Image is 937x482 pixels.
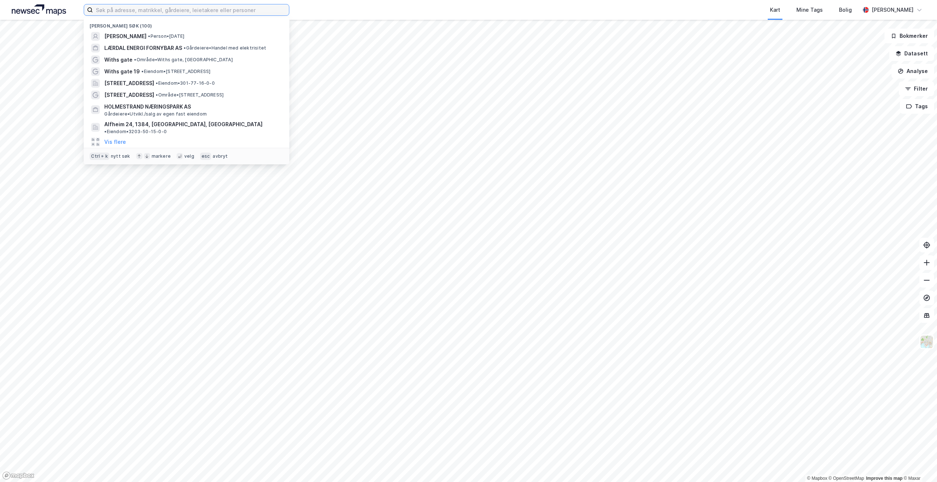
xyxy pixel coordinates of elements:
div: Bolig [839,6,852,14]
a: OpenStreetMap [829,476,864,481]
button: Vis flere [104,138,126,146]
span: LÆRDAL ENERGI FORNYBAR AS [104,44,182,52]
button: Analyse [891,64,934,78]
span: Område • [STREET_ADDRESS] [156,92,224,98]
div: markere [152,153,171,159]
a: Improve this map [866,476,902,481]
span: • [156,80,158,86]
div: [PERSON_NAME] søk (100) [84,17,289,30]
span: Eiendom • 301-77-16-0-0 [156,80,214,86]
input: Søk på adresse, matrikkel, gårdeiere, leietakere eller personer [93,4,289,15]
span: Eiendom • [STREET_ADDRESS] [141,69,210,74]
iframe: Chat Widget [900,447,937,482]
a: Mapbox homepage [2,471,35,480]
div: [PERSON_NAME] [872,6,914,14]
span: • [156,92,158,98]
div: Ctrl + k [90,153,109,160]
button: Tags [900,99,934,114]
span: [STREET_ADDRESS] [104,91,154,99]
span: • [184,45,186,51]
div: avbryt [213,153,228,159]
span: • [104,129,106,134]
div: Kontrollprogram for chat [900,447,937,482]
img: Z [920,335,934,349]
span: Alfheim 24, 1384, [GEOGRAPHIC_DATA], [GEOGRAPHIC_DATA] [104,120,263,129]
div: nytt søk [111,153,130,159]
button: Bokmerker [884,29,934,43]
span: Eiendom • 3203-50-15-0-0 [104,129,167,135]
span: HOLMESTRAND NÆRINGSPARK AS [104,102,281,111]
span: Person • [DATE] [148,33,184,39]
button: Datasett [889,46,934,61]
img: logo.a4113a55bc3d86da70a041830d287a7e.svg [12,4,66,15]
a: Mapbox [807,476,827,481]
div: esc [200,153,211,160]
button: Filter [899,81,934,96]
span: Gårdeiere • Handel med elektrisitet [184,45,266,51]
div: velg [184,153,194,159]
span: Withs gate [104,55,133,64]
span: • [134,57,136,62]
span: [STREET_ADDRESS] [104,79,154,88]
span: • [141,69,144,74]
span: • [148,33,150,39]
span: Withs gate 19 [104,67,140,76]
span: Gårdeiere • Utvikl./salg av egen fast eiendom [104,111,207,117]
span: [PERSON_NAME] [104,32,146,41]
span: Område • Withs gate, [GEOGRAPHIC_DATA] [134,57,232,63]
div: Mine Tags [796,6,823,14]
div: Kart [770,6,780,14]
